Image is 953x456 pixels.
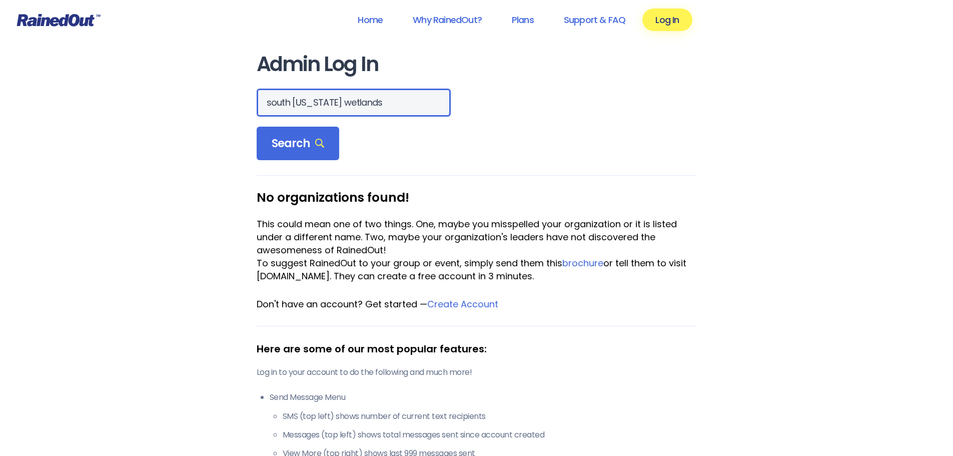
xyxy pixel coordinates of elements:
li: Messages (top left) shows total messages sent since account created [283,429,697,441]
a: Home [345,9,396,31]
h1: Admin Log In [257,53,697,76]
a: brochure [562,257,603,269]
div: To suggest RainedOut to your group or event, simply send them this or tell them to visit [DOMAIN_... [257,257,697,283]
a: Log In [642,9,692,31]
p: Log in to your account to do the following and much more! [257,366,697,378]
a: Why RainedOut? [400,9,495,31]
a: Support & FAQ [551,9,638,31]
h3: No organizations found! [257,191,697,204]
div: This could mean one of two things. One, maybe you misspelled your organization or it is listed un... [257,218,697,257]
a: Plans [499,9,547,31]
li: SMS (top left) shows number of current text recipients [283,410,697,422]
div: Search [257,127,340,161]
a: Create Account [427,298,498,310]
div: Here are some of our most popular features: [257,341,697,356]
span: Search [272,137,325,151]
input: Search Orgs… [257,89,451,117]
